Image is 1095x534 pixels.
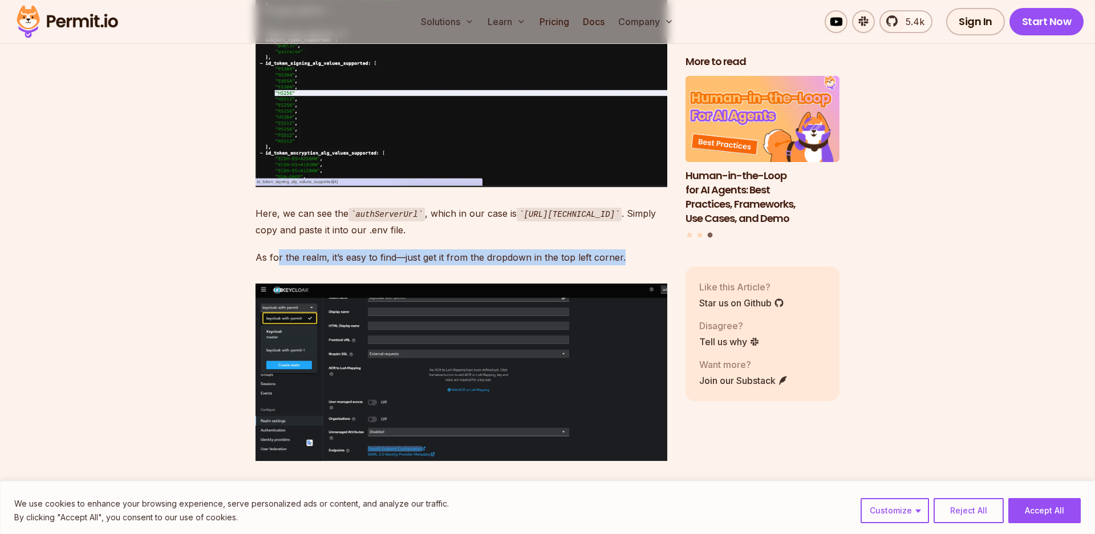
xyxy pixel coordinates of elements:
a: Human-in-the-Loop for AI Agents: Best Practices, Frameworks, Use Cases, and DemoHuman-in-the-Loop... [686,76,839,226]
button: Accept All [1008,498,1081,523]
li: 3 of 3 [686,76,839,226]
h3: Human-in-the-Loop for AI Agents: Best Practices, Frameworks, Use Cases, and Demo [686,169,839,225]
img: Human-in-the-Loop for AI Agents: Best Practices, Frameworks, Use Cases, and Demo [686,76,839,163]
button: Go to slide 1 [687,233,692,237]
img: image.png [255,284,667,462]
a: Star us on Github [699,296,784,310]
button: Learn [483,10,530,33]
a: Pricing [535,10,574,33]
span: 5.4k [899,15,924,29]
code: [URL][TECHNICAL_ID] [517,208,622,221]
p: Here, we can see the , which in our case is . Simply copy and paste it into our .env file. [255,205,667,238]
p: Like this Article? [699,280,784,294]
button: Reject All [934,498,1004,523]
code: authServerUrl [348,208,425,221]
a: Docs [578,10,609,33]
p: In our case, is our realm, and you can add it to your .env file. [255,479,667,496]
button: Customize [861,498,929,523]
img: Permit logo [11,2,123,41]
p: Disagree? [699,319,760,333]
button: Go to slide 2 [697,233,702,237]
a: 5.4k [879,10,932,33]
div: Posts [686,76,839,240]
button: Solutions [416,10,478,33]
a: Start Now [1009,8,1084,35]
a: Tell us why [699,335,760,349]
a: Sign In [946,8,1005,35]
p: Want more? [699,358,788,371]
p: By clicking "Accept All", you consent to our use of cookies. [14,511,449,524]
p: As for the realm, it’s easy to find—just get it from the dropdown in the top left corner. [255,249,667,265]
button: Company [614,10,678,33]
p: We use cookies to enhance your browsing experience, serve personalized ads or content, and analyz... [14,497,449,511]
a: Join our Substack [699,374,788,387]
h2: More to read [686,55,839,69]
button: Go to slide 3 [707,233,712,238]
